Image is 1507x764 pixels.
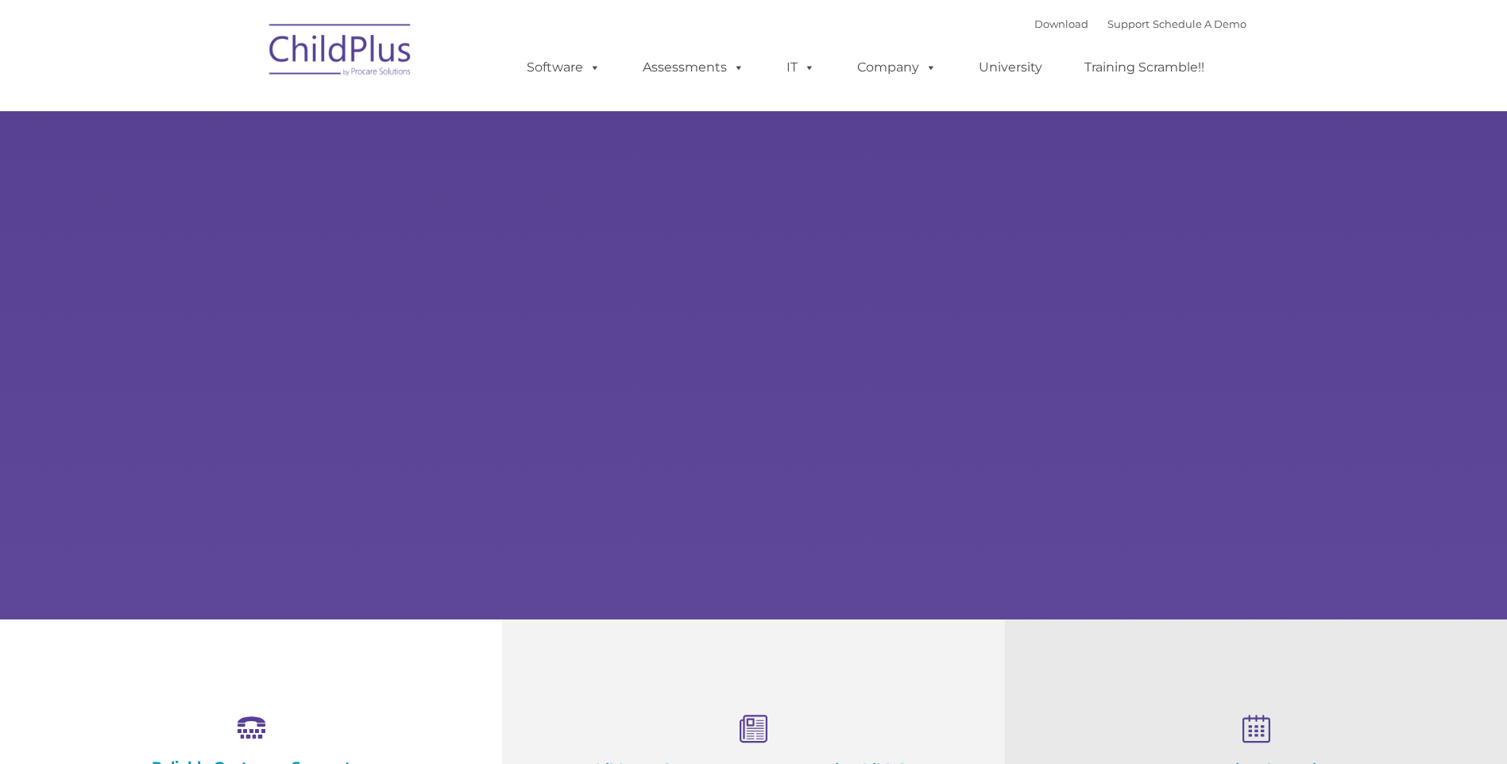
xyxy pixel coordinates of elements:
[963,52,1058,83] a: University
[1034,17,1088,30] a: Download
[841,52,953,83] a: Company
[1107,17,1150,30] a: Support
[261,13,420,92] img: ChildPlus by Procare Solutions
[1068,52,1220,83] a: Training Scramble!!
[627,52,760,83] a: Assessments
[771,52,831,83] a: IT
[511,52,616,83] a: Software
[1153,17,1246,30] a: Schedule A Demo
[1034,17,1246,30] font: |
